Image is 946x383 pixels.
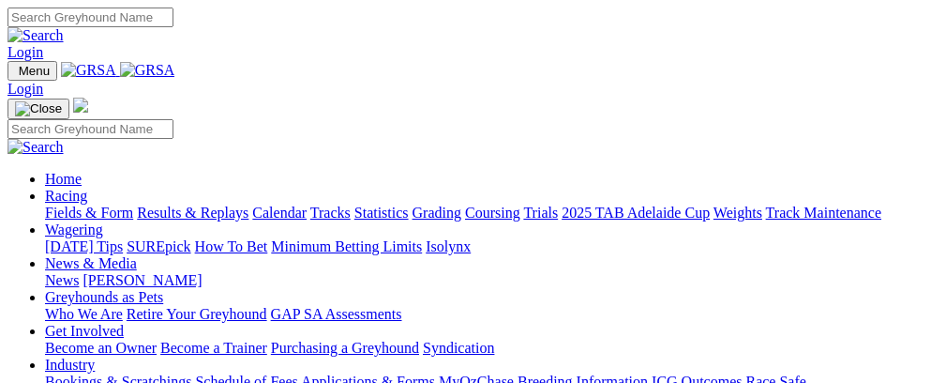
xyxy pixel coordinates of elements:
div: News & Media [45,272,938,289]
a: Calendar [252,205,307,221]
a: Retire Your Greyhound [127,306,267,322]
a: Wagering [45,222,103,237]
a: Login [8,44,43,60]
a: Purchasing a Greyhound [271,340,419,356]
img: Search [8,139,64,156]
img: Close [15,101,62,116]
div: Get Involved [45,340,938,357]
img: Search [8,27,64,44]
a: Results & Replays [137,205,248,221]
a: SUREpick [127,238,190,254]
a: Statistics [354,205,409,221]
a: GAP SA Assessments [271,306,402,322]
a: Grading [413,205,461,221]
a: Tracks [310,205,351,221]
a: Industry [45,357,95,373]
div: Greyhounds as Pets [45,306,938,323]
a: News & Media [45,255,137,271]
a: [PERSON_NAME] [83,272,202,288]
img: logo-grsa-white.png [73,98,88,113]
a: Weights [713,205,762,221]
a: [DATE] Tips [45,238,123,254]
a: Home [45,171,82,187]
span: Menu [19,64,50,78]
a: Isolynx [426,238,471,254]
a: Syndication [423,340,494,356]
input: Search [8,119,173,139]
a: Fields & Form [45,205,133,221]
img: GRSA [120,62,175,79]
a: How To Bet [195,238,268,254]
div: Racing [45,205,938,222]
div: Wagering [45,238,938,255]
a: Become a Trainer [160,340,267,356]
a: 2025 TAB Adelaide Cup [562,205,710,221]
a: Track Maintenance [766,205,881,221]
button: Toggle navigation [8,61,57,81]
button: Toggle navigation [8,99,69,119]
a: Who We Are [45,306,123,322]
a: News [45,272,79,288]
a: Login [8,81,43,97]
a: Become an Owner [45,340,157,356]
a: Racing [45,188,87,204]
a: Coursing [465,205,520,221]
a: Greyhounds as Pets [45,289,163,305]
a: Minimum Betting Limits [271,238,422,254]
input: Search [8,8,173,27]
img: GRSA [61,62,116,79]
a: Get Involved [45,323,124,339]
a: Trials [523,205,558,221]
